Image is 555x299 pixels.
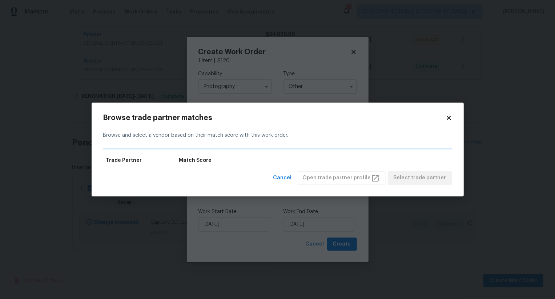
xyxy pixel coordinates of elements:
[103,123,452,148] div: Browse and select a vendor based on their match score with this work order.
[179,157,212,164] span: Match Score
[103,114,446,121] h2: Browse trade partner matches
[273,174,292,183] span: Cancel
[270,171,295,185] button: Cancel
[106,157,142,164] span: Trade Partner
